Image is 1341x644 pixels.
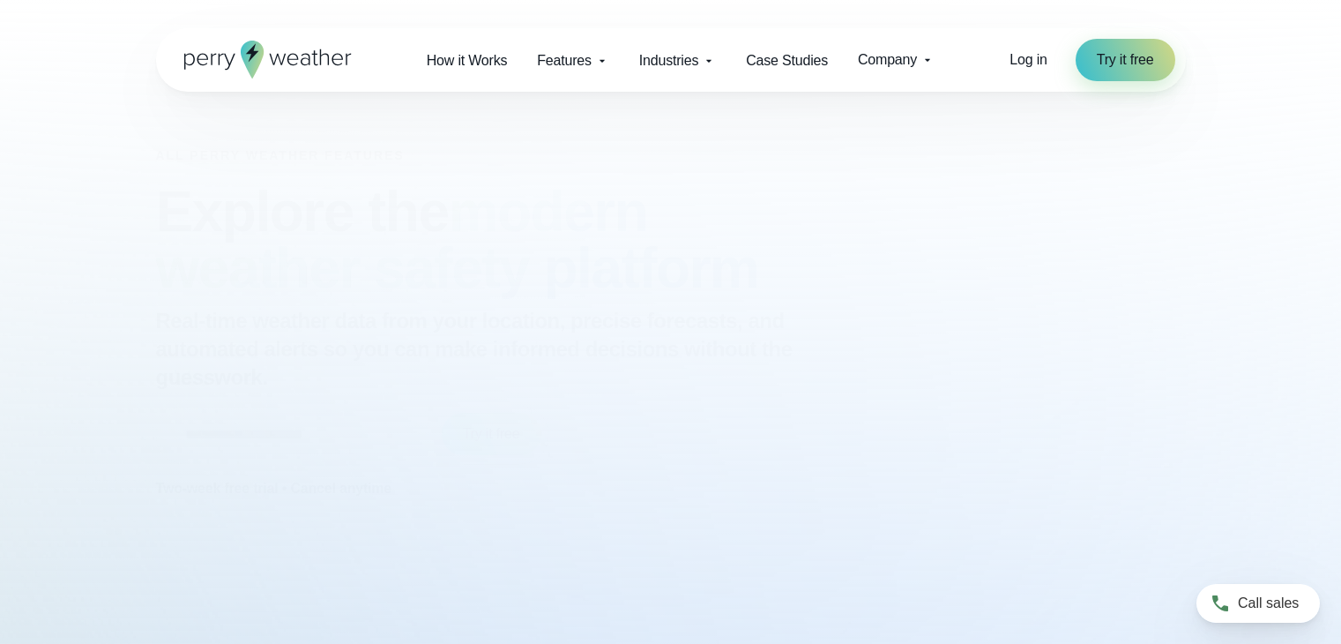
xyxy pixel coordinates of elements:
[746,50,828,71] span: Case Studies
[858,49,917,71] span: Company
[639,50,698,71] span: Industries
[1196,584,1320,623] a: Call sales
[1097,49,1154,71] span: Try it free
[537,50,592,71] span: Features
[1009,49,1047,71] a: Log in
[1238,593,1299,614] span: Call sales
[427,50,508,71] span: How it Works
[731,42,843,79] a: Case Studies
[412,42,523,79] a: How it Works
[1009,52,1047,67] span: Log in
[1076,39,1175,81] a: Try it free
